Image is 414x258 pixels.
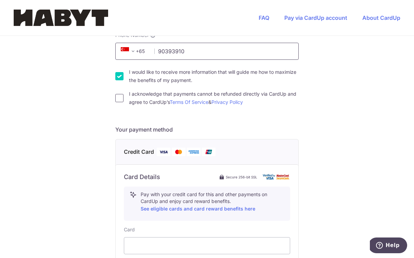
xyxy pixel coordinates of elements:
span: Credit Card [124,148,154,156]
img: Visa [157,148,170,156]
span: +65 [121,47,137,55]
h5: Your payment method [115,125,299,134]
img: Union Pay [202,148,216,156]
span: Secure 256-bit SSL [226,174,257,180]
h6: Card Details [124,173,160,181]
iframe: Secure card payment input frame [130,242,284,250]
a: Pay via CardUp account [284,14,347,21]
span: +65 [119,47,150,55]
p: Pay with your credit card for this and other payments on CardUp and enjoy card reward benefits. [141,191,284,213]
a: Terms Of Service [170,99,208,105]
a: See eligible cards and card reward benefits here [141,206,255,212]
a: FAQ [259,14,269,21]
label: Card [124,226,135,233]
a: Privacy Policy [211,99,243,105]
label: I would like to receive more information that will guide me how to maximize the benefits of my pa... [129,68,299,84]
label: I acknowledge that payments cannot be refunded directly via CardUp and agree to CardUp’s & [129,90,299,106]
img: card secure [263,174,290,180]
img: American Express [187,148,200,156]
iframe: Opens a widget where you can find more information [370,237,407,255]
img: Mastercard [172,148,185,156]
a: About CardUp [362,14,400,21]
